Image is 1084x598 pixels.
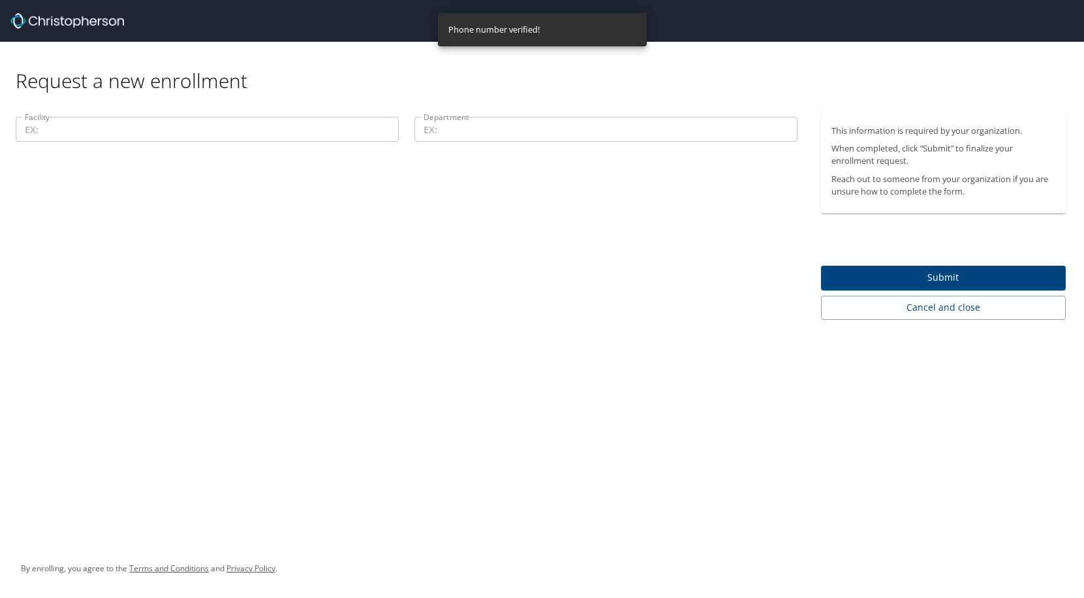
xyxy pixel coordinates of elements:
p: When completed, click “Submit” to finalize your enrollment request. [831,142,1055,167]
button: Cancel and close [821,296,1066,320]
input: EX: [414,117,798,142]
a: Privacy Policy [226,563,275,574]
p: This information is required by your organization. [831,125,1055,137]
div: Phone number verified! [448,17,540,42]
span: Submit [831,270,1055,286]
button: Submit [821,266,1066,291]
div: Request a new enrollment [16,42,1076,93]
a: Terms and Conditions [129,563,209,574]
img: cbt logo [10,13,124,29]
span: Cancel and close [831,300,1055,316]
p: Reach out to someone from your organization if you are unsure how to complete the form. [831,173,1055,198]
input: EX: [16,117,399,142]
div: By enrolling, you agree to the and . [21,552,277,585]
